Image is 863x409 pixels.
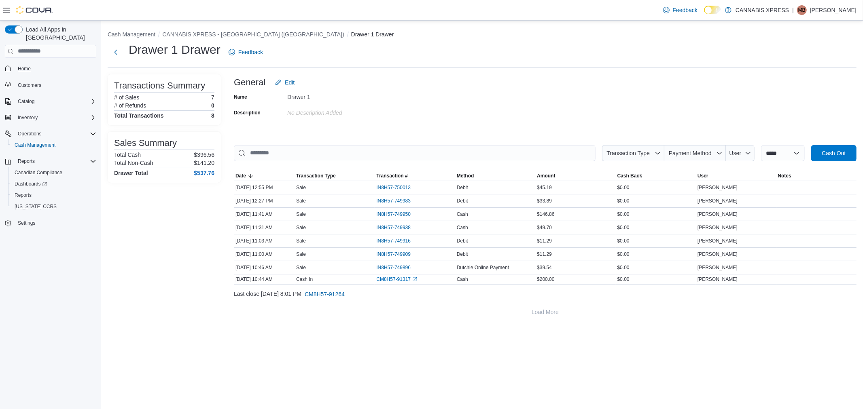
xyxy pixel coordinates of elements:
span: Transaction Type [296,173,336,179]
h6: Total Non-Cash [114,160,153,166]
p: Sale [296,184,306,191]
p: $141.20 [194,160,214,166]
span: $45.19 [537,184,552,191]
button: IN8H57-750013 [376,183,419,192]
p: 0 [211,102,214,109]
button: CANNABIS XPRESS - [GEOGRAPHIC_DATA] ([GEOGRAPHIC_DATA]) [162,31,344,38]
span: Feedback [238,48,263,56]
span: Debit [457,198,468,204]
span: Dutchie Online Payment [457,264,509,271]
span: Load More [532,308,559,316]
button: Cash Out [811,145,857,161]
button: CM8H57-91264 [301,286,348,302]
span: [PERSON_NAME] [698,238,738,244]
a: Reports [11,190,35,200]
h6: # of Sales [114,94,139,101]
input: This is a search bar. As you type, the results lower in the page will automatically filter. [234,145,596,161]
a: Customers [15,80,45,90]
span: Settings [15,218,96,228]
button: Date [234,171,295,181]
span: Transaction Type [606,150,650,156]
div: [DATE] 11:00 AM [234,249,295,259]
div: $0.00 [616,274,696,284]
span: IN8H57-749909 [376,251,411,257]
p: Sale [296,251,306,257]
button: Reports [8,190,100,201]
button: Edit [272,74,298,91]
div: $0.00 [616,183,696,192]
span: [PERSON_NAME] [698,251,738,257]
span: Transaction # [376,173,407,179]
div: $0.00 [616,209,696,219]
button: IN8H57-749916 [376,236,419,246]
a: CM8H57-91317External link [376,276,417,283]
button: IN8H57-749983 [376,196,419,206]
span: Date [235,173,246,179]
p: | [792,5,794,15]
span: Load All Apps in [GEOGRAPHIC_DATA] [23,25,96,42]
button: User [696,171,776,181]
button: Home [2,63,100,74]
span: Settings [18,220,35,226]
span: CM8H57-91264 [305,290,345,298]
span: $39.54 [537,264,552,271]
h4: Drawer Total [114,170,148,176]
span: IN8H57-749896 [376,264,411,271]
h6: Total Cash [114,152,141,158]
span: Dashboards [11,179,96,189]
p: Cash In [296,276,313,283]
span: $200.00 [537,276,554,283]
div: $0.00 [616,249,696,259]
div: Drawer 1 [287,91,396,100]
span: Debit [457,184,468,191]
span: User [698,173,708,179]
span: Catalog [18,98,34,105]
a: Home [15,64,34,74]
p: CANNABIS XPRESS [736,5,789,15]
p: Sale [296,264,306,271]
div: [DATE] 11:31 AM [234,223,295,232]
button: Transaction Type [295,171,375,181]
button: Inventory [15,113,41,122]
button: Cash Management [8,139,100,151]
div: [DATE] 12:27 PM [234,196,295,206]
span: Method [457,173,474,179]
a: Dashboards [11,179,50,189]
h3: General [234,78,265,87]
span: Dashboards [15,181,47,187]
span: Reports [18,158,35,164]
a: Dashboards [8,178,100,190]
a: Feedback [660,2,701,18]
p: Sale [296,198,306,204]
button: Transaction # [375,171,455,181]
div: [DATE] 10:46 AM [234,263,295,272]
button: IN8H57-749950 [376,209,419,219]
span: Edit [285,78,295,86]
span: Home [15,63,96,74]
h6: # of Refunds [114,102,146,109]
p: Sale [296,224,306,231]
span: Inventory [18,114,38,121]
button: Transaction Type [602,145,664,161]
span: Canadian Compliance [15,169,62,176]
span: IN8H57-749938 [376,224,411,231]
h4: $537.76 [194,170,214,176]
span: Washington CCRS [11,202,96,211]
span: Customers [18,82,41,89]
button: Method [455,171,535,181]
span: Payment Method [669,150,712,156]
span: IN8H57-749983 [376,198,411,204]
label: Description [234,110,261,116]
img: Cova [16,6,53,14]
span: IN8H57-750013 [376,184,411,191]
div: [DATE] 10:44 AM [234,274,295,284]
button: Next [108,44,124,60]
span: $146.86 [537,211,554,217]
button: Cash Management [108,31,155,38]
button: Drawer 1 Drawer [351,31,394,38]
span: Cash Management [15,142,55,148]
button: Canadian Compliance [8,167,100,178]
div: $0.00 [616,263,696,272]
div: $0.00 [616,196,696,206]
p: Sale [296,211,306,217]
